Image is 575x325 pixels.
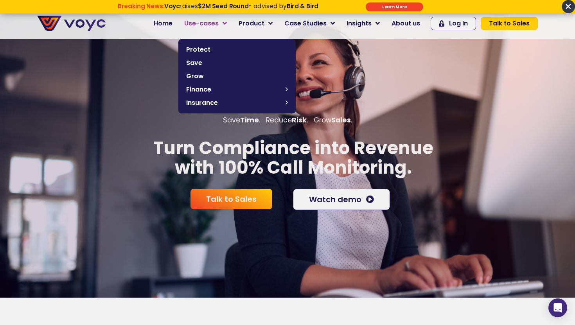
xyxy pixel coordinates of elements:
[449,20,468,27] span: Log In
[182,56,292,70] a: Save
[118,2,164,10] strong: Breaking News:
[182,70,292,83] a: Grow
[386,16,426,31] a: About us
[309,196,361,203] span: Watch demo
[206,195,257,203] span: Talk to Sales
[347,19,372,28] span: Insights
[186,85,282,94] span: Finance
[37,16,106,31] img: voyc-full-logo
[186,45,288,54] span: Protect
[186,72,288,81] span: Grow
[182,96,292,110] a: Insurance
[164,2,318,10] span: raises - advised by
[279,16,341,31] a: Case Studies
[182,43,292,56] a: Protect
[198,2,248,10] strong: $2M Seed Round
[186,58,288,68] span: Save
[366,2,423,11] div: Submit
[284,19,327,28] span: Case Studies
[87,3,349,17] div: Breaking News: Voyc raises $2M Seed Round - advised by Bird & Bird
[548,298,567,317] div: Open Intercom Messenger
[164,2,180,10] strong: Voyc
[154,19,172,28] span: Home
[239,19,264,28] span: Product
[240,115,259,125] b: Time
[186,98,282,108] span: Insurance
[331,115,351,125] b: Sales
[178,16,233,31] a: Use-cases
[293,189,390,210] a: Watch demo
[287,2,318,10] strong: Bird & Bird
[190,189,272,209] a: Talk to Sales
[148,16,178,31] a: Home
[233,16,279,31] a: Product
[292,115,307,125] b: Risk
[341,16,386,31] a: Insights
[184,19,219,28] span: Use-cases
[489,20,530,27] span: Talk to Sales
[392,19,420,28] span: About us
[182,83,292,96] a: Finance
[481,17,538,30] a: Talk to Sales
[431,17,476,30] a: Log In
